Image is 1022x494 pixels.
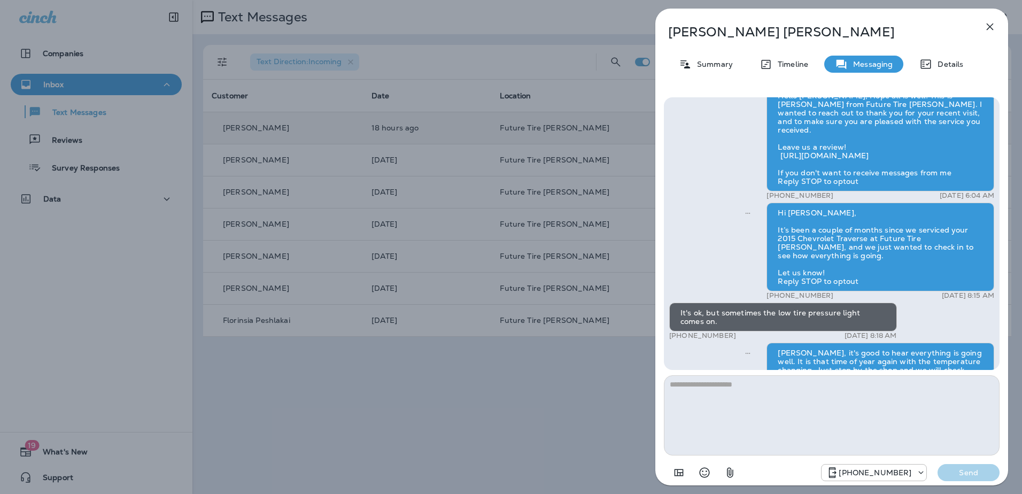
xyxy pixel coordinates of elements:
div: It's ok, but sometimes the low tire pressure light comes on. [669,303,897,331]
p: Summary [692,60,733,68]
p: [PHONE_NUMBER] [766,291,833,300]
span: Sent [745,207,750,217]
p: Timeline [772,60,808,68]
p: [DATE] 6:04 AM [940,191,994,200]
p: [DATE] 8:18 AM [845,331,897,340]
div: [PERSON_NAME], it's good to hear everything is going well. It is that time of year again with the... [766,343,994,389]
p: [PHONE_NUMBER] [766,191,833,200]
p: [PERSON_NAME] [PERSON_NAME] [668,25,960,40]
p: [PHONE_NUMBER] [669,331,736,340]
p: Messaging [848,60,893,68]
span: Sent [745,348,750,357]
p: Details [932,60,963,68]
div: Hello [PERSON_NAME], Hope all is well! This is [PERSON_NAME] from Future Tire [PERSON_NAME]. I wa... [766,86,994,191]
button: Add in a premade template [668,462,690,483]
p: [PHONE_NUMBER] [839,468,911,477]
p: [DATE] 8:15 AM [942,291,994,300]
div: Hi [PERSON_NAME], It’s been a couple of months since we serviced your 2015 Chevrolet Traverse at ... [766,203,994,291]
div: +1 (928) 232-1970 [822,466,926,479]
button: Select an emoji [694,462,715,483]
